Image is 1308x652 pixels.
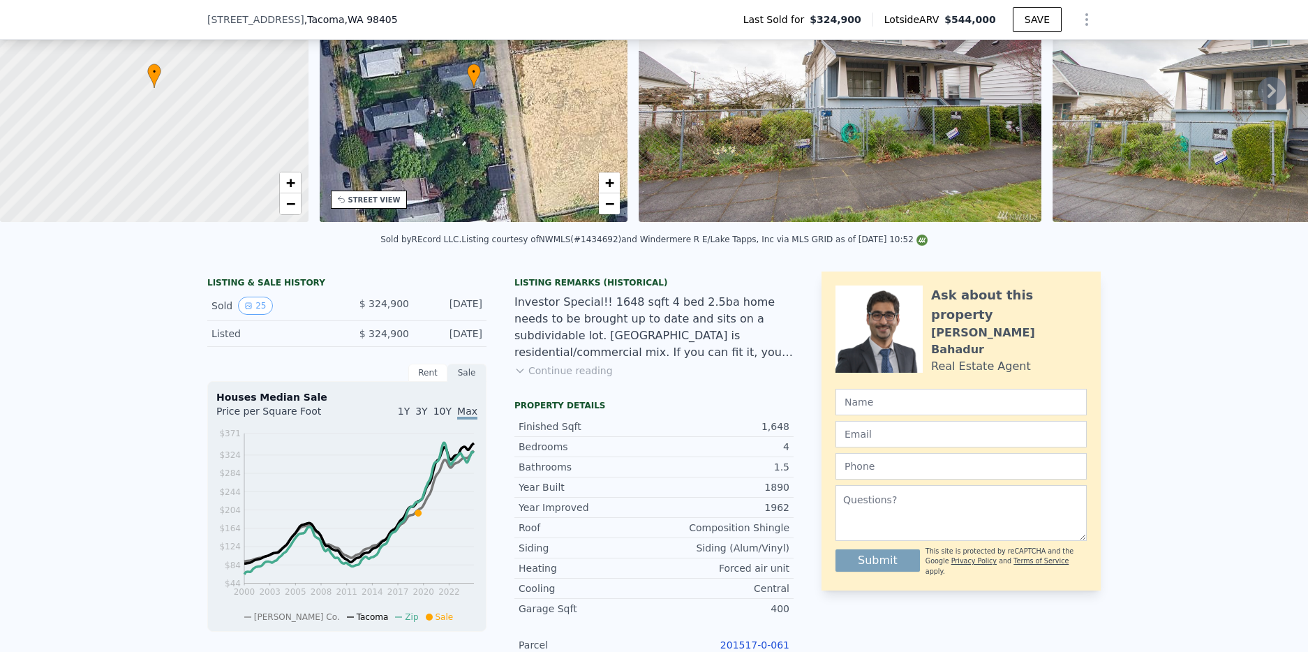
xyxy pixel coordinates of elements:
[359,298,409,309] span: $ 324,900
[207,277,486,291] div: LISTING & SALE HISTORY
[280,193,301,214] a: Zoom out
[884,13,944,27] span: Lotside ARV
[654,602,789,616] div: 400
[654,561,789,575] div: Forced air unit
[225,579,241,588] tspan: $44
[654,501,789,514] div: 1962
[944,14,996,25] span: $544,000
[345,14,398,25] span: , WA 98405
[519,541,654,555] div: Siding
[447,364,486,382] div: Sale
[519,480,654,494] div: Year Built
[211,327,336,341] div: Listed
[254,612,340,622] span: [PERSON_NAME] Co.
[238,297,272,315] button: View historical data
[835,549,920,572] button: Submit
[1073,6,1101,34] button: Show Options
[514,400,794,411] div: Property details
[654,440,789,454] div: 4
[519,420,654,434] div: Finished Sqft
[654,460,789,474] div: 1.5
[285,195,295,212] span: −
[519,602,654,616] div: Garage Sqft
[835,389,1087,415] input: Name
[408,364,447,382] div: Rent
[398,406,410,417] span: 1Y
[285,174,295,191] span: +
[336,587,357,597] tspan: 2011
[810,13,861,27] span: $324,900
[654,581,789,595] div: Central
[1013,557,1069,565] a: Terms of Service
[207,13,304,27] span: [STREET_ADDRESS]
[219,542,241,551] tspan: $124
[835,421,1087,447] input: Email
[519,460,654,474] div: Bathrooms
[605,174,614,191] span: +
[219,505,241,515] tspan: $204
[654,480,789,494] div: 1890
[519,501,654,514] div: Year Improved
[467,66,481,78] span: •
[280,172,301,193] a: Zoom in
[304,13,398,27] span: , Tacoma
[599,193,620,214] a: Zoom out
[147,64,161,88] div: •
[413,587,434,597] tspan: 2020
[405,612,418,622] span: Zip
[211,297,336,315] div: Sold
[216,390,477,404] div: Houses Median Sale
[916,235,928,246] img: NWMLS Logo
[926,547,1087,577] div: This site is protected by reCAPTCHA and the Google and apply.
[931,358,1031,375] div: Real Estate Agent
[835,453,1087,480] input: Phone
[219,450,241,460] tspan: $324
[357,612,389,622] span: Tacoma
[720,639,789,651] a: 201517-0-061
[514,364,613,378] button: Continue reading
[362,587,383,597] tspan: 2014
[216,404,347,427] div: Price per Square Foot
[931,286,1087,325] div: Ask about this property
[219,429,241,438] tspan: $371
[519,521,654,535] div: Roof
[225,561,241,570] tspan: $84
[519,561,654,575] div: Heating
[467,64,481,88] div: •
[219,487,241,497] tspan: $244
[654,420,789,434] div: 1,648
[436,612,454,622] span: Sale
[259,587,281,597] tspan: 2003
[605,195,614,212] span: −
[519,440,654,454] div: Bedrooms
[380,235,461,244] div: Sold by REcord LLC .
[514,294,794,361] div: Investor Special!! 1648 sqft 4 bed 2.5ba home needs to be brought up to date and sits on a subdiv...
[438,587,460,597] tspan: 2022
[219,524,241,533] tspan: $164
[1013,7,1062,32] button: SAVE
[420,327,482,341] div: [DATE]
[219,468,241,478] tspan: $284
[514,277,794,288] div: Listing Remarks (Historical)
[743,13,810,27] span: Last Sold for
[931,325,1087,358] div: [PERSON_NAME] Bahadur
[311,587,332,597] tspan: 2008
[599,172,620,193] a: Zoom in
[951,557,997,565] a: Privacy Policy
[415,406,427,417] span: 3Y
[359,328,409,339] span: $ 324,900
[654,521,789,535] div: Composition Shingle
[420,297,482,315] div: [DATE]
[457,406,477,420] span: Max
[147,66,161,78] span: •
[387,587,409,597] tspan: 2017
[654,541,789,555] div: Siding (Alum/Vinyl)
[519,581,654,595] div: Cooling
[234,587,255,597] tspan: 2000
[433,406,452,417] span: 10Y
[348,195,401,205] div: STREET VIEW
[285,587,306,597] tspan: 2005
[461,235,928,244] div: Listing courtesy of NWMLS (#1434692) and Windermere R E/Lake Tapps, Inc via MLS GRID as of [DATE]...
[519,638,654,652] div: Parcel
